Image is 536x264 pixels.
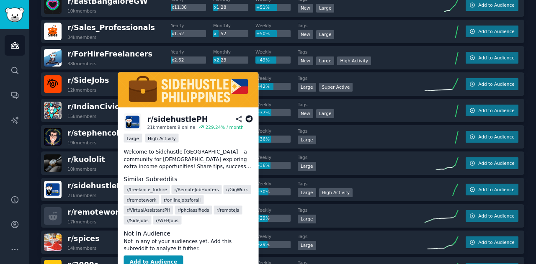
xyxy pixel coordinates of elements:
img: ForHireFreelancers [44,49,62,67]
dt: Tags [298,102,425,108]
span: r/ remotework [126,197,156,202]
dt: Tags [298,207,425,213]
div: Large [316,30,335,39]
span: r/ remoteworks [67,208,128,216]
dt: Weekly [255,207,298,213]
span: Add to Audience [478,108,514,113]
span: r/ remotejs [216,207,239,213]
span: +29% [256,242,270,247]
span: Add to Audience [478,28,514,34]
img: Sales_Professionals [44,23,62,40]
div: High Activity [145,134,179,143]
img: SidehustlePH [118,72,258,108]
span: r/ phclassifieds [178,207,209,213]
dt: Weekly [255,233,298,239]
dt: Monthly [213,23,255,28]
img: sidehustlePH [44,181,62,198]
img: GummySearch logo [5,8,24,22]
dt: Tags [298,49,425,55]
dt: Yearly [171,23,213,28]
span: x1.52 [172,31,184,36]
button: Add to Audience [466,157,518,169]
div: 38k members [67,61,96,67]
div: 229.24 % / month [206,124,244,130]
span: x1.52 [214,31,227,36]
dt: Not In Audience [124,229,253,238]
div: New [298,56,313,65]
div: 10k members [67,8,96,14]
span: +36% [256,136,270,141]
span: r/ WFHJobs [156,217,178,223]
div: Large [298,83,316,92]
div: Large [316,109,335,118]
span: r/ sidehustlePH [67,182,128,190]
span: r/ SideJobs [67,76,109,85]
img: sidehustlePH [124,113,141,131]
div: Large [124,134,142,143]
dt: Tags [298,128,425,134]
div: 14k members [67,245,96,251]
img: spices [44,233,62,251]
span: +49% [256,57,270,62]
div: Large [316,56,335,65]
div: 12k members [67,87,96,93]
div: r/ sidehustlePH [147,114,208,124]
span: x2.23 [214,57,227,62]
dt: Tags [298,154,425,160]
dt: Weekly [255,128,298,134]
div: New [298,4,313,13]
p: Welcome to Sidehustle [GEOGRAPHIC_DATA] – a community for [DEMOGRAPHIC_DATA] exploring extra inco... [124,149,253,171]
dt: Tags [298,75,425,81]
button: Add to Audience [466,78,518,90]
div: 21k members, 9 online [147,124,195,130]
button: Add to Audience [466,210,518,222]
button: Add to Audience [466,184,518,195]
div: 21k members [67,192,96,198]
div: 10k members [67,166,96,172]
div: Large [298,188,316,197]
span: r/ stephencolbert [67,129,137,137]
span: x11.38 [172,5,187,10]
button: Add to Audience [466,105,518,116]
div: Large [316,4,335,13]
button: Add to Audience [466,26,518,37]
span: +36% [256,163,270,168]
span: +37% [256,110,270,115]
dt: Weekly [255,49,298,55]
span: r/ kuololit [67,155,105,164]
span: r/ SideJobs [126,217,148,223]
div: High Activity [337,56,371,65]
span: r/ onlinejobsforall [164,197,201,202]
dt: Tags [298,23,425,28]
dd: Not in any of your audiences yet. Add this subreddit to analyze it futher. [124,238,253,252]
span: Add to Audience [478,2,514,8]
dt: Tags [298,233,425,239]
div: Large [298,136,316,144]
div: 17k members [67,219,96,225]
button: Add to Audience [466,236,518,248]
span: r/ GigWork [226,187,248,192]
div: New [298,109,313,118]
dt: Weekly [255,154,298,160]
span: +51% [256,5,270,10]
div: Super Active [319,83,353,92]
span: +29% [256,215,270,220]
span: +50% [256,31,270,36]
dt: Weekly [255,181,298,187]
span: +30% [256,189,270,194]
div: New [298,30,313,39]
span: Add to Audience [478,160,514,166]
dt: Monthly [213,49,255,55]
span: r/ freelance_forhire [126,187,167,192]
div: Large [298,241,316,250]
span: x1.28 [214,5,227,10]
dt: Tags [298,181,425,187]
dt: Weekly [255,23,298,28]
img: stephencolbert [44,128,62,146]
span: r/ RemoteJobHunters [174,187,219,192]
div: High Activity [319,188,353,197]
span: x2.62 [172,57,184,62]
div: Large [298,162,316,171]
span: r/ ForHireFreelancers [67,50,152,58]
span: Add to Audience [478,81,514,87]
